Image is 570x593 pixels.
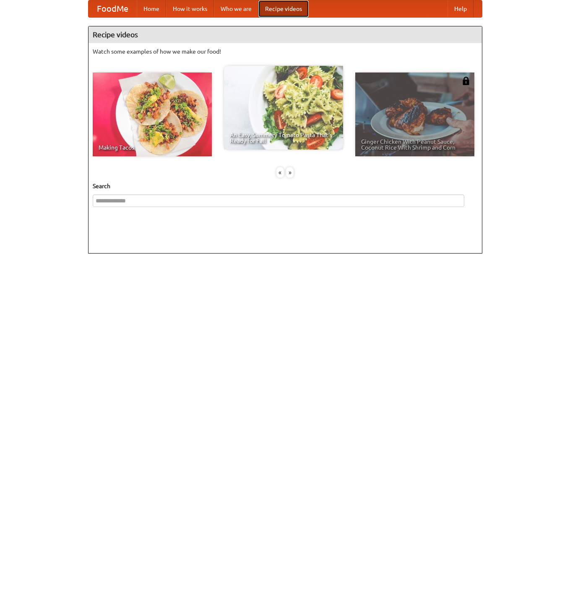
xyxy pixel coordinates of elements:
div: » [286,167,294,178]
p: Watch some examples of how we make our food! [93,47,478,56]
a: An Easy, Summery Tomato Pasta That's Ready for Fall [224,66,343,150]
span: An Easy, Summery Tomato Pasta That's Ready for Fall [230,132,337,144]
a: Recipe videos [258,0,309,17]
a: Help [448,0,474,17]
a: Making Tacos [93,73,212,156]
div: « [276,167,284,178]
span: Making Tacos [99,145,206,150]
a: Who we are [214,0,258,17]
a: How it works [166,0,214,17]
a: FoodMe [88,0,137,17]
img: 483408.png [462,77,470,85]
h5: Search [93,182,478,190]
a: Home [137,0,166,17]
h4: Recipe videos [88,26,482,43]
